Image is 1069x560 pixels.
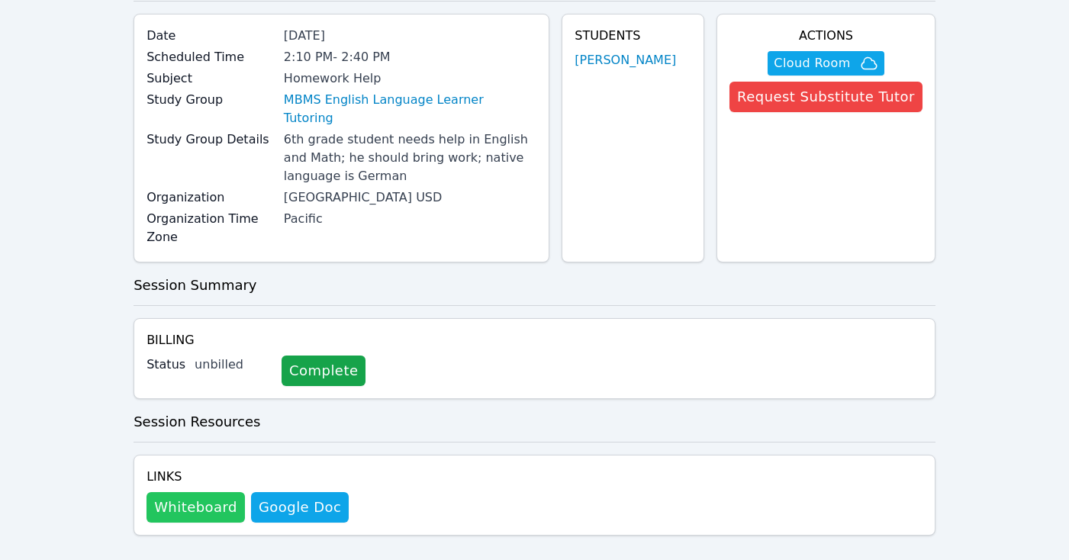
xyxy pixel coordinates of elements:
[284,188,536,207] div: [GEOGRAPHIC_DATA] USD
[774,54,850,72] span: Cloud Room
[575,27,691,45] h4: Students
[251,492,349,523] a: Google Doc
[284,27,536,45] div: [DATE]
[147,188,275,207] label: Organization
[284,210,536,228] div: Pacific
[284,91,536,127] a: MBMS English Language Learner Tutoring
[134,275,935,296] h3: Session Summary
[147,48,275,66] label: Scheduled Time
[147,91,275,109] label: Study Group
[147,69,275,88] label: Subject
[284,69,536,88] div: Homework Help
[134,411,935,433] h3: Session Resources
[147,468,349,486] h4: Links
[729,82,922,112] button: Request Substitute Tutor
[284,130,536,185] div: 6th grade student needs help in English and Math; he should bring work; native language is German
[282,356,365,386] a: Complete
[147,130,275,149] label: Study Group Details
[147,492,245,523] button: Whiteboard
[284,48,536,66] div: 2:10 PM - 2:40 PM
[147,210,275,246] label: Organization Time Zone
[195,356,269,374] div: unbilled
[575,51,676,69] a: [PERSON_NAME]
[147,331,922,349] h4: Billing
[729,27,922,45] h4: Actions
[768,51,884,76] button: Cloud Room
[147,27,275,45] label: Date
[147,356,185,374] label: Status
